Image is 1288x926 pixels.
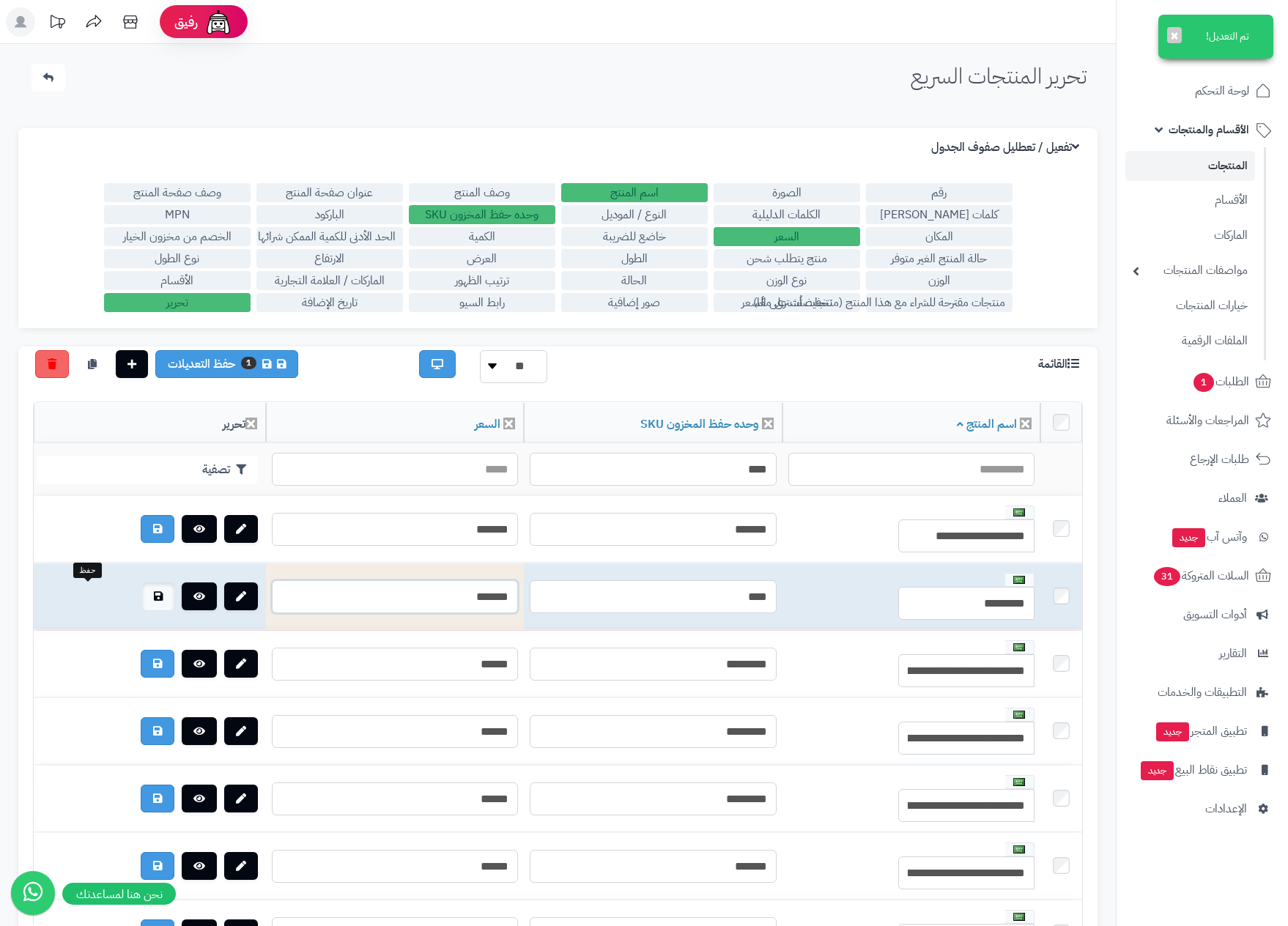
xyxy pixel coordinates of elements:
[714,205,860,224] label: الكلمات الدليلية
[1013,576,1025,584] img: العربية
[931,141,1083,155] h3: تفعيل / تعطليل صفوف الجدول
[1013,845,1025,853] img: العربية
[256,293,403,312] label: تاريخ الإضافة
[1158,15,1273,59] div: تم التعديل!
[1125,220,1255,251] a: الماركات
[1218,488,1247,508] span: العملاء
[640,415,759,433] a: وحده حفظ المخزون SKU
[1125,714,1279,749] a: تطبيق المتجرجديد
[104,227,251,246] label: الخصم من مخزون الخيار
[409,227,555,246] label: الكمية
[714,183,860,202] label: الصورة
[1193,372,1215,392] span: 1
[561,271,708,290] label: الحالة
[104,249,251,268] label: نوع الطول
[256,183,403,202] label: عنوان صفحة المنتج
[866,271,1013,290] label: الوزن
[409,271,555,290] label: ترتيب الظهور
[1038,358,1083,371] h3: القائمة
[1195,81,1249,101] span: لوحة التحكم
[409,293,555,312] label: رابط السيو
[1125,636,1279,671] a: التقارير
[1190,449,1249,470] span: طلبات الإرجاع
[256,249,403,268] label: الارتفاع
[1125,151,1255,181] a: المنتجات
[1013,778,1025,786] img: العربية
[73,563,102,579] div: حفظ
[714,271,860,290] label: نوع الوزن
[39,7,75,40] a: تحديثات المنصة
[1153,566,1180,586] span: 31
[1139,760,1247,780] span: تطبيق نقاط البيع
[1171,527,1247,547] span: وآتس آب
[409,249,555,268] label: العرض
[174,13,198,31] span: رفيق
[911,64,1087,88] h1: تحرير المنتجات السريع
[561,205,708,224] label: النوع / الموديل
[1125,364,1279,399] a: الطلبات1
[1155,721,1247,741] span: تطبيق المتجر
[561,249,708,268] label: الطول
[1125,185,1255,216] a: الأقسام
[1125,73,1279,108] a: لوحة التحكم
[256,227,403,246] label: الحد الأدنى للكمية الممكن شرائها
[475,415,500,433] a: السعر
[1141,761,1174,780] span: جديد
[1183,604,1247,625] span: أدوات التسويق
[204,7,233,37] img: ai-face.png
[866,183,1013,202] label: رقم
[1125,325,1255,357] a: الملفات الرقمية
[1125,481,1279,516] a: العملاء
[37,456,258,484] button: تصفية
[1125,290,1255,322] a: خيارات المنتجات
[1125,519,1279,555] a: وآتس آبجديد
[1172,528,1205,547] span: جديد
[104,183,251,202] label: وصف صفحة المنتج
[1013,711,1025,719] img: العربية
[256,205,403,224] label: الباركود
[1158,682,1247,703] span: التطبيقات والخدمات
[714,249,860,268] label: منتج يتطلب شحن
[866,205,1013,224] label: كلمات [PERSON_NAME]
[256,271,403,290] label: الماركات / العلامة التجارية
[561,183,708,202] label: اسم المنتج
[714,227,860,246] label: السعر
[1125,752,1279,788] a: تطبيق نقاط البيعجديد
[561,293,708,312] label: صور إضافية
[104,205,251,224] label: MPN
[1125,791,1279,826] a: الإعدادات
[866,293,1013,312] label: منتجات مقترحة للشراء مع هذا المنتج (منتجات تُشترى معًا)
[1125,403,1279,438] a: المراجعات والأسئلة
[241,357,256,369] span: 1
[1125,597,1279,632] a: أدوات التسويق
[1013,508,1025,516] img: العربية
[104,271,251,290] label: الأقسام
[561,227,708,246] label: خاضع للضريبة
[155,350,298,378] a: حفظ التعديلات
[866,249,1013,268] label: حالة المنتج الغير متوفر
[104,293,251,312] label: تحرير
[714,293,860,312] label: تخفيضات على السعر
[1205,799,1247,819] span: الإعدادات
[1166,410,1249,431] span: المراجعات والأسئلة
[1152,566,1249,586] span: السلات المتروكة
[1192,371,1249,392] span: الطلبات
[866,227,1013,246] label: المكان
[409,183,555,202] label: وصف المنتج
[1125,675,1279,710] a: التطبيقات والخدمات
[1013,913,1025,921] img: العربية
[1219,643,1247,664] span: التقارير
[409,205,555,224] label: وحده حفظ المخزون SKU
[1167,27,1182,43] button: ×
[34,403,266,443] th: تحرير
[1156,722,1189,741] span: جديد
[957,415,1017,433] a: اسم المنتج
[1125,558,1279,593] a: السلات المتروكة31
[1013,643,1025,651] img: العربية
[1169,119,1249,140] span: الأقسام والمنتجات
[1125,442,1279,477] a: طلبات الإرجاع
[1125,255,1255,286] a: مواصفات المنتجات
